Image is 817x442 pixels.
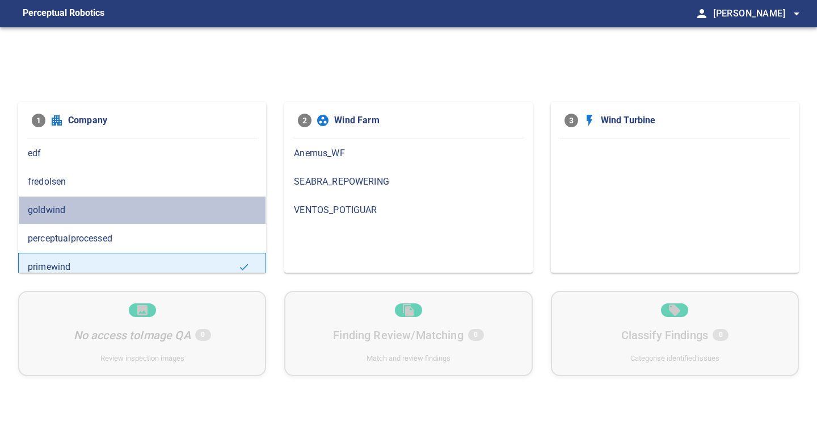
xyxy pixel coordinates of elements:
span: [PERSON_NAME] [713,6,803,22]
figcaption: Perceptual Robotics [23,5,104,23]
span: perceptualprocessed [28,232,256,245]
span: 2 [298,114,311,127]
span: goldwind [28,203,256,217]
span: person [695,7,709,20]
span: Anemus_WF [294,147,523,160]
span: Company [68,114,252,127]
span: VENTOS_POTIGUAR [294,203,523,217]
span: edf [28,147,256,160]
span: 1 [32,114,45,127]
span: Wind Turbine [601,114,785,127]
span: arrow_drop_down [790,7,803,20]
div: VENTOS_POTIGUAR [284,196,532,224]
span: SEABRA_REPOWERING [294,175,523,189]
span: fredolsen [28,175,256,189]
span: 3 [565,114,578,127]
div: edf [18,139,266,168]
div: primewind [18,253,266,281]
div: SEABRA_REPOWERING [284,168,532,196]
span: Wind Farm [334,114,519,127]
div: perceptualprocessed [18,224,266,253]
div: fredolsen [18,168,266,196]
div: Anemus_WF [284,139,532,168]
span: primewind [28,260,238,274]
button: [PERSON_NAME] [709,2,803,25]
div: goldwind [18,196,266,224]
